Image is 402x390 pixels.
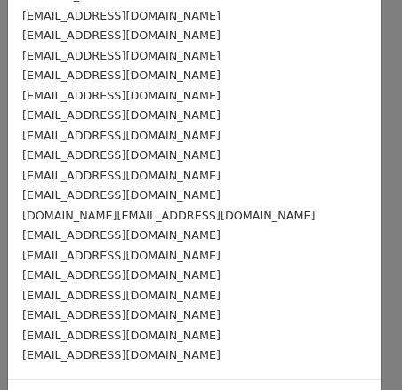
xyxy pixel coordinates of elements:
[22,108,221,122] small: [EMAIL_ADDRESS][DOMAIN_NAME]
[22,89,221,102] small: [EMAIL_ADDRESS][DOMAIN_NAME]
[22,68,221,82] small: [EMAIL_ADDRESS][DOMAIN_NAME]
[22,28,221,42] small: [EMAIL_ADDRESS][DOMAIN_NAME]
[22,9,221,22] small: [EMAIL_ADDRESS][DOMAIN_NAME]
[22,348,221,362] small: [EMAIL_ADDRESS][DOMAIN_NAME]
[22,148,221,162] small: [EMAIL_ADDRESS][DOMAIN_NAME]
[313,305,402,390] div: 聊天小组件
[22,249,221,262] small: [EMAIL_ADDRESS][DOMAIN_NAME]
[22,228,221,242] small: [EMAIL_ADDRESS][DOMAIN_NAME]
[22,49,221,62] small: [EMAIL_ADDRESS][DOMAIN_NAME]
[22,209,315,222] small: [DOMAIN_NAME][EMAIL_ADDRESS][DOMAIN_NAME]
[22,268,221,282] small: [EMAIL_ADDRESS][DOMAIN_NAME]
[22,289,221,302] small: [EMAIL_ADDRESS][DOMAIN_NAME]
[22,308,221,322] small: [EMAIL_ADDRESS][DOMAIN_NAME]
[22,169,221,182] small: [EMAIL_ADDRESS][DOMAIN_NAME]
[313,305,402,390] iframe: Chat Widget
[22,329,221,342] small: [EMAIL_ADDRESS][DOMAIN_NAME]
[22,188,221,202] small: [EMAIL_ADDRESS][DOMAIN_NAME]
[22,129,221,142] small: [EMAIL_ADDRESS][DOMAIN_NAME]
